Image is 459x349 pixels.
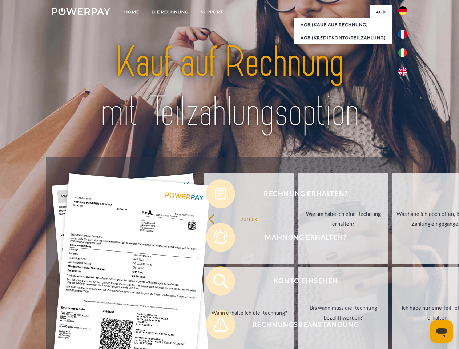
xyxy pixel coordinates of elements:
div: Warum habe ich eine Rechnung erhalten? [302,209,384,229]
img: en [398,67,407,76]
div: Wann erhalte ich die Rechnung? [208,308,290,317]
a: SUPPORT [195,5,229,19]
iframe: Schaltfläche zum Öffnen des Messaging-Fensters [430,320,453,343]
a: AGB (Kauf auf Rechnung) [294,18,392,31]
img: title-powerpay_de.svg [69,35,390,139]
img: fr [398,30,407,39]
a: agb [370,5,392,19]
img: logo-powerpay-white.svg [52,8,110,15]
img: de [398,6,407,15]
img: it [398,48,407,57]
div: zurück [208,214,290,224]
a: Home [118,5,145,19]
a: AGB (Kreditkonto/Teilzahlung) [294,31,392,44]
a: DIE RECHNUNG [145,5,195,19]
div: Bis wann muss die Rechnung bezahlt werden? [302,303,384,322]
